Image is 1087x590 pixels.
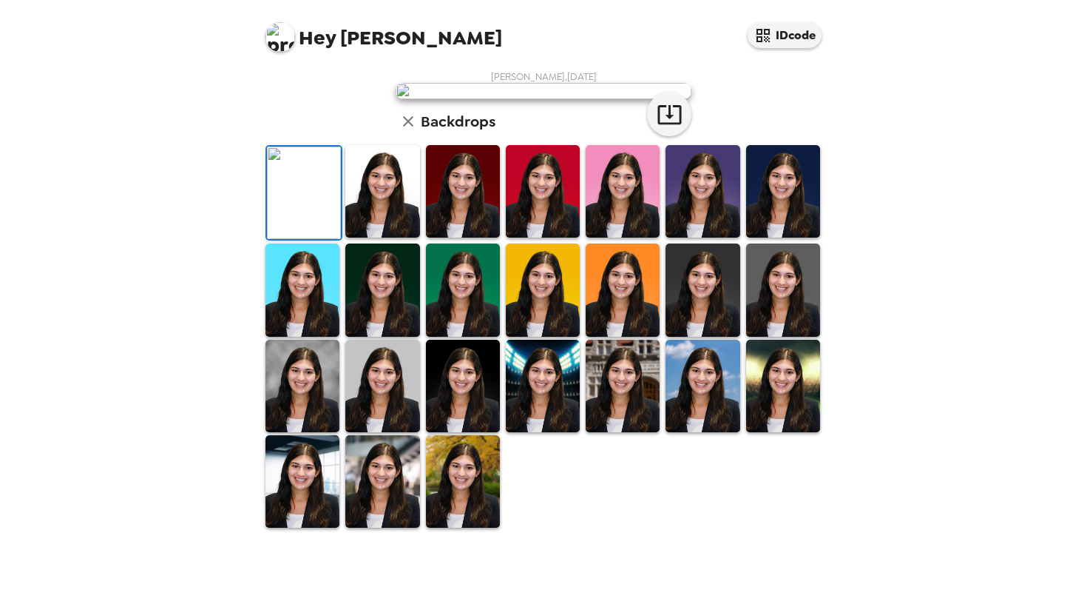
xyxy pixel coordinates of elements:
[396,83,691,99] img: user
[267,147,341,239] img: Original
[299,24,336,51] span: Hey
[748,22,822,48] button: IDcode
[421,110,495,133] h6: Backdrops
[265,22,295,52] img: profile pic
[265,15,502,48] span: [PERSON_NAME]
[491,70,597,83] span: [PERSON_NAME] , [DATE]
